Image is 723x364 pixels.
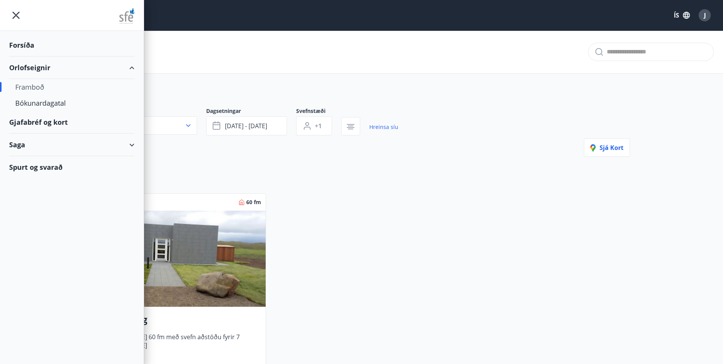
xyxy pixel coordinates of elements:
span: Sjá kort [590,143,624,152]
div: Bókunardagatal [15,95,128,111]
span: [PERSON_NAME] 60 fm með svefn aðstöðu fyrir 7 [PERSON_NAME] [100,333,260,358]
button: [DATE] - [DATE] [206,116,287,135]
img: union_logo [119,8,135,24]
span: +1 [315,122,322,130]
span: Dagsetningar [206,107,296,116]
button: J [696,6,714,24]
button: menu [9,8,23,22]
div: Framboð [15,79,128,95]
button: +1 [296,116,332,135]
span: Svefnstæði [296,107,341,116]
img: Paella dish [94,211,266,307]
h3: Arnarborg [100,313,260,327]
a: Hreinsa síu [369,119,398,135]
div: Spurt og svarað [9,156,135,178]
button: ÍS [670,8,694,22]
button: Sjá kort [584,139,630,157]
span: J [704,11,706,19]
div: Forsíða [9,34,135,56]
div: Orlofseignir [9,56,135,79]
div: Saga [9,134,135,156]
span: [DATE] - [DATE] [225,122,267,130]
span: Svæði [93,107,206,116]
span: 60 fm [246,198,261,206]
div: Gjafabréf og kort [9,111,135,134]
button: Allt [93,116,197,135]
